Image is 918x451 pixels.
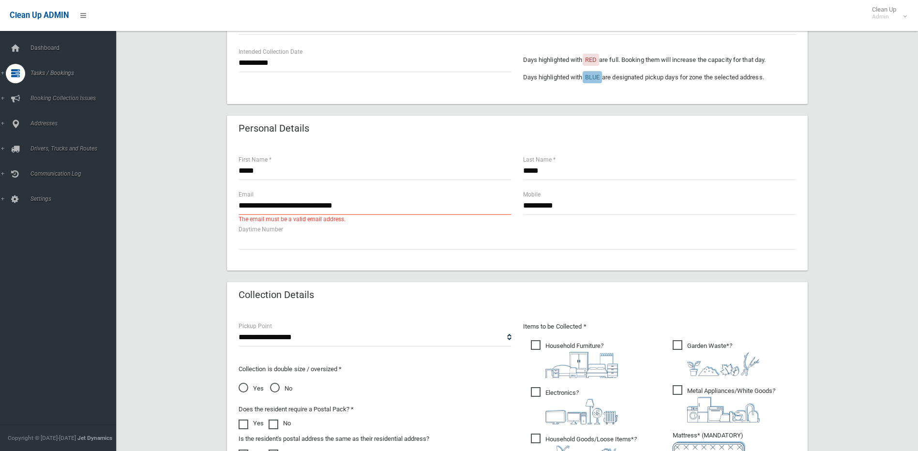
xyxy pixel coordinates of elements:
[270,383,292,394] span: No
[545,399,618,424] img: 394712a680b73dbc3d2a6a3a7ffe5a07.png
[28,195,123,202] span: Settings
[28,170,123,177] span: Communication Log
[239,433,429,445] label: Is the resident's postal address the same as their residential address?
[10,11,69,20] span: Clean Up ADMIN
[585,56,597,63] span: RED
[28,120,123,127] span: Addresses
[28,45,123,51] span: Dashboard
[585,74,600,81] span: BLUE
[227,119,321,138] header: Personal Details
[531,340,618,378] span: Household Furniture
[239,418,264,429] label: Yes
[523,321,796,332] p: Items to be Collected *
[523,72,796,83] p: Days highlighted with are designated pickup days for zone the selected address.
[239,214,346,225] span: The email must be a valid email address.
[531,387,618,424] span: Electronics
[269,418,291,429] label: No
[872,13,896,20] small: Admin
[239,404,354,415] label: Does the resident require a Postal Pack? *
[545,342,618,378] i: ?
[867,6,906,20] span: Clean Up
[687,387,775,422] i: ?
[673,340,760,376] span: Garden Waste*
[673,385,775,422] span: Metal Appliances/White Goods
[28,145,123,152] span: Drivers, Trucks and Routes
[77,435,112,441] strong: Jet Dynamics
[239,363,512,375] p: Collection is double size / oversized *
[239,383,264,394] span: Yes
[8,435,76,441] span: Copyright © [DATE]-[DATE]
[545,389,618,424] i: ?
[687,342,760,376] i: ?
[687,397,760,422] img: 36c1b0289cb1767239cdd3de9e694f19.png
[227,286,326,304] header: Collection Details
[545,352,618,378] img: aa9efdbe659d29b613fca23ba79d85cb.png
[523,54,796,66] p: Days highlighted with are full. Booking them will increase the capacity for that day.
[28,95,123,102] span: Booking Collection Issues
[687,352,760,376] img: 4fd8a5c772b2c999c83690221e5242e0.png
[28,70,123,76] span: Tasks / Bookings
